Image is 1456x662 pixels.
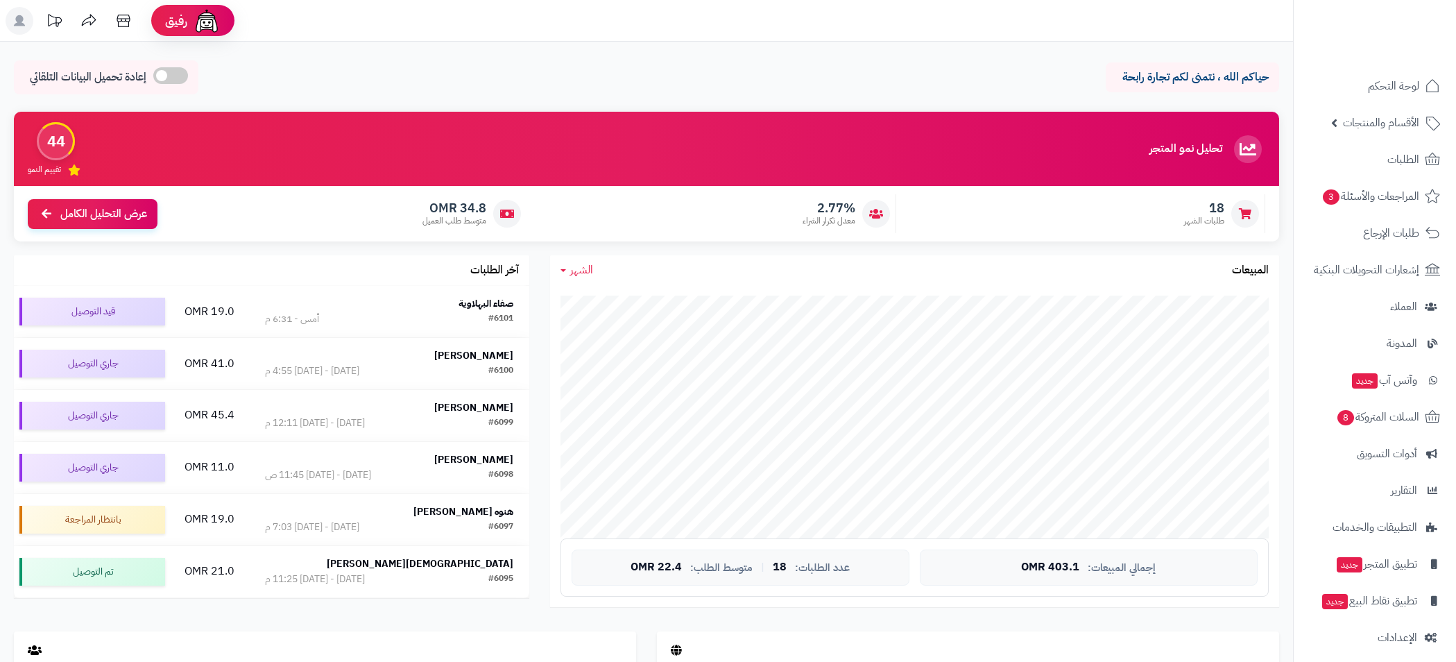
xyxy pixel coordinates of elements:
[1149,143,1222,155] h3: تحليل نمو المتجر
[560,262,593,278] a: الشهر
[327,557,513,571] strong: [DEMOGRAPHIC_DATA][PERSON_NAME]
[1184,215,1224,227] span: طلبات الشهر
[1390,297,1417,316] span: العملاء
[413,504,513,519] strong: هنوه [PERSON_NAME]
[1302,69,1448,103] a: لوحة التحكم
[488,312,513,326] div: #6101
[570,262,593,278] span: الشهر
[1337,557,1362,572] span: جديد
[265,416,365,430] div: [DATE] - [DATE] 12:11 م
[1302,327,1448,360] a: المدونة
[803,201,855,216] span: 2.77%
[171,546,249,597] td: 21.0 OMR
[1302,180,1448,213] a: المراجعات والأسئلة3
[1363,223,1419,243] span: طلبات الإرجاع
[422,215,486,227] span: متوسط طلب العميل
[1314,260,1419,280] span: إشعارات التحويلات البنكية
[773,561,787,574] span: 18
[1333,518,1417,537] span: التطبيقات والخدمات
[488,416,513,430] div: #6099
[1302,621,1448,654] a: الإعدادات
[265,364,359,378] div: [DATE] - [DATE] 4:55 م
[193,7,221,35] img: ai-face.png
[434,400,513,415] strong: [PERSON_NAME]
[28,164,61,176] span: تقييم النمو
[1352,373,1378,389] span: جديد
[265,468,371,482] div: [DATE] - [DATE] 11:45 ص
[1302,400,1448,434] a: السلات المتروكة8
[690,562,753,574] span: متوسط الطلب:
[1232,264,1269,277] h3: المبيعات
[1302,511,1448,544] a: التطبيقات والخدمات
[1302,364,1448,397] a: وآتس آبجديد
[1387,334,1417,353] span: المدونة
[1302,584,1448,618] a: تطبيق نقاط البيعجديد
[1351,371,1417,390] span: وآتس آب
[488,520,513,534] div: #6097
[1323,189,1339,205] span: 3
[1322,594,1348,609] span: جديد
[803,215,855,227] span: معدل تكرار الشراء
[37,7,71,38] a: تحديثات المنصة
[28,199,157,229] a: عرض التحليل الكامل
[30,69,146,85] span: إعادة تحميل البيانات التلقائي
[1343,113,1419,133] span: الأقسام والمنتجات
[1088,562,1156,574] span: إجمالي المبيعات:
[488,572,513,586] div: #6095
[171,338,249,389] td: 41.0 OMR
[1302,290,1448,323] a: العملاء
[488,468,513,482] div: #6098
[19,454,165,482] div: جاري التوصيل
[1302,253,1448,287] a: إشعارات التحويلات البنكية
[265,520,359,534] div: [DATE] - [DATE] 7:03 م
[171,494,249,545] td: 19.0 OMR
[422,201,486,216] span: 34.8 OMR
[19,506,165,534] div: بانتظار المراجعة
[1321,187,1419,206] span: المراجعات والأسئلة
[1302,474,1448,507] a: التقارير
[434,348,513,363] strong: [PERSON_NAME]
[459,296,513,311] strong: صفاء البهلاوية
[19,350,165,377] div: جاري التوصيل
[1302,437,1448,470] a: أدوات التسويق
[1302,143,1448,176] a: الطلبات
[60,206,147,222] span: عرض التحليل الكامل
[434,452,513,467] strong: [PERSON_NAME]
[761,562,764,572] span: |
[1116,69,1269,85] p: حياكم الله ، نتمنى لكم تجارة رابحة
[165,12,187,29] span: رفيق
[631,561,682,574] span: 22.4 OMR
[1302,548,1448,581] a: تطبيق المتجرجديد
[19,298,165,325] div: قيد التوصيل
[19,402,165,430] div: جاري التوصيل
[1321,591,1417,611] span: تطبيق نقاط البيع
[1368,76,1419,96] span: لوحة التحكم
[171,442,249,493] td: 11.0 OMR
[1021,561,1079,574] span: 403.1 OMR
[171,390,249,441] td: 45.4 OMR
[470,264,519,277] h3: آخر الطلبات
[19,558,165,586] div: تم التوصيل
[1184,201,1224,216] span: 18
[1302,217,1448,250] a: طلبات الإرجاع
[1357,444,1417,464] span: أدوات التسويق
[488,364,513,378] div: #6100
[265,572,365,586] div: [DATE] - [DATE] 11:25 م
[795,562,850,574] span: عدد الطلبات:
[265,312,319,326] div: أمس - 6:31 م
[1335,554,1417,574] span: تطبيق المتجر
[171,286,249,337] td: 19.0 OMR
[1387,150,1419,169] span: الطلبات
[1337,410,1354,425] span: 8
[1336,407,1419,427] span: السلات المتروكة
[1391,481,1417,500] span: التقارير
[1378,628,1417,647] span: الإعدادات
